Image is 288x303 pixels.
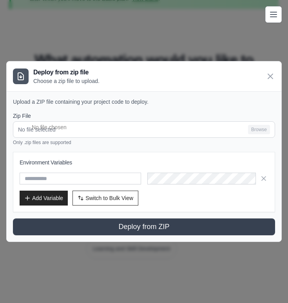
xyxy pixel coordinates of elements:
[33,68,100,77] h3: Deploy from zip file
[20,191,68,206] button: Add Variable
[33,77,100,85] p: Choose a zip file to upload.
[13,139,275,146] p: Only .zip files are supported
[20,159,268,166] h3: Environment Variables
[13,218,275,235] button: Deploy from ZIP
[265,6,282,23] button: Toggle navigation
[249,265,288,303] iframe: Chat Widget
[13,98,275,106] p: Upload a ZIP file containing your project code to deploy.
[85,194,133,202] span: Switch to Bulk View
[13,112,275,120] label: Zip File
[13,121,275,138] input: No file selected Browse
[72,191,138,206] button: Switch to Bulk View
